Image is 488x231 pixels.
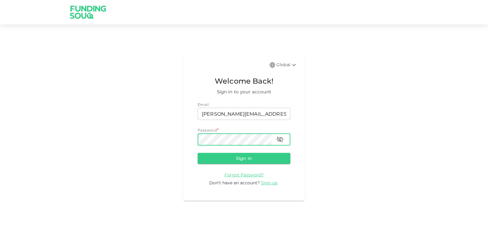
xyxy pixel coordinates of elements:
a: Forgot Password? [224,172,264,178]
span: Welcome Back! [198,75,290,87]
input: email [198,108,290,120]
div: Global [276,61,298,69]
span: Sign up [261,180,278,186]
button: Sign in [198,153,290,164]
input: password [198,133,271,146]
span: Sign in to your account [198,88,290,96]
span: Don’t have an account? [209,180,260,186]
span: Email [198,102,209,107]
span: Password [198,128,217,132]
